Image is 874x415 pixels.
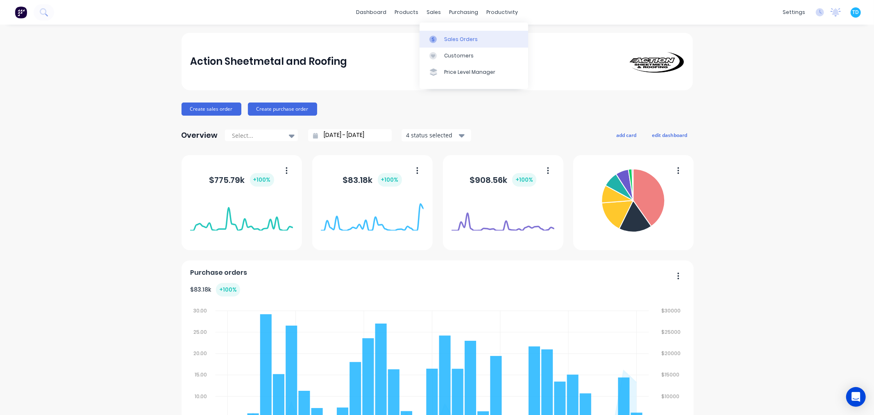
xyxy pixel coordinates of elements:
img: Action Sheetmetal and Roofing [627,50,684,73]
div: products [390,6,422,18]
div: + 100 % [512,173,536,187]
div: Action Sheetmetal and Roofing [190,53,347,70]
a: Customers [420,48,528,64]
div: + 100 % [216,283,240,296]
tspan: $25000 [662,328,681,335]
button: add card [611,130,642,140]
a: dashboard [352,6,390,18]
div: + 100 % [250,173,274,187]
div: Customers [444,52,474,59]
div: Price Level Manager [444,68,495,76]
div: purchasing [445,6,482,18]
tspan: $20000 [662,350,681,357]
div: Open Intercom Messenger [846,387,866,407]
div: $ 908.56k [470,173,536,187]
a: Sales Orders [420,31,528,47]
tspan: 15.00 [195,372,207,379]
div: $ 775.79k [209,173,274,187]
div: + 100 % [378,173,402,187]
span: Purchase orders [190,268,247,278]
div: productivity [482,6,522,18]
div: sales [422,6,445,18]
button: Create purchase order [248,103,317,116]
div: $ 83.18k [343,173,402,187]
div: 4 status selected [406,131,458,139]
div: Overview [182,127,218,144]
button: edit dashboard [647,130,693,140]
tspan: 20.00 [193,350,207,357]
a: Price Level Manager [420,64,528,80]
tspan: $30000 [662,307,681,314]
span: TD [853,9,859,16]
div: Sales Orders [444,36,478,43]
tspan: 30.00 [193,307,207,314]
img: Factory [15,6,27,18]
tspan: 10.00 [195,393,207,400]
tspan: $15000 [662,372,680,379]
button: Create sales order [182,103,241,116]
div: $ 83.18k [190,283,240,296]
div: settings [779,6,809,18]
button: 4 status selected [402,129,471,141]
tspan: $10000 [662,393,680,400]
tspan: 25.00 [193,328,207,335]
